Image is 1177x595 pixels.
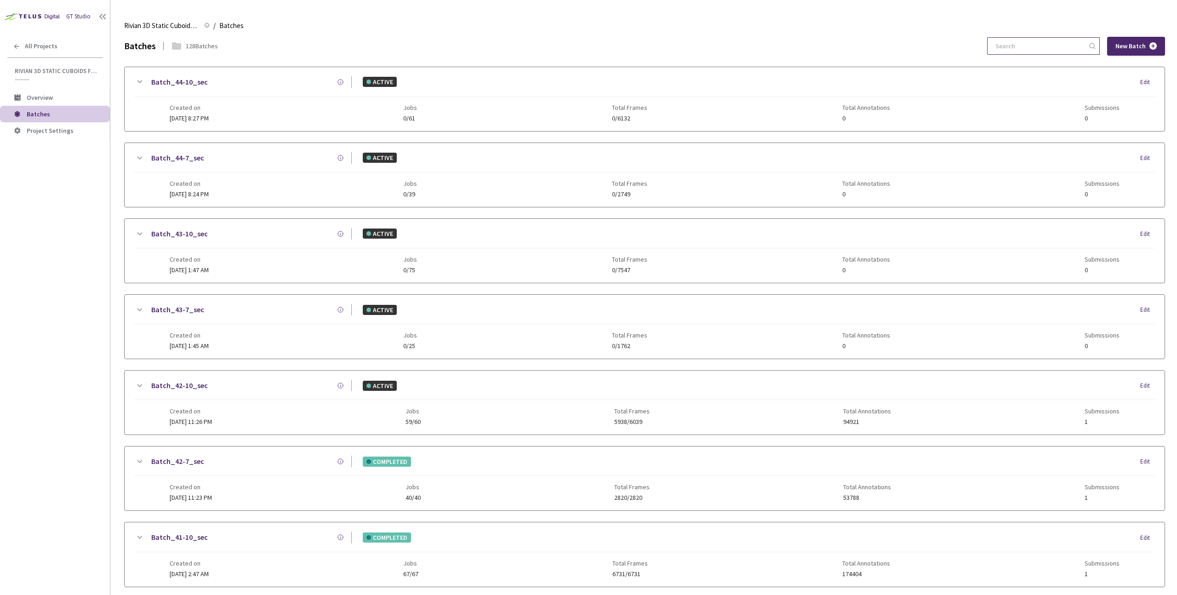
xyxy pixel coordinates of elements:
span: Created on [170,104,209,111]
span: Total Frames [614,407,650,415]
span: [DATE] 2:47 AM [170,570,209,578]
div: Batch_44-7_secACTIVEEditCreated on[DATE] 8:24 PMJobs0/39Total Frames0/2749Total Annotations0Submi... [125,143,1165,207]
span: Total Annotations [842,332,890,339]
span: 0 [1085,343,1120,349]
span: Batches [219,20,244,31]
div: COMPLETED [363,532,411,543]
span: 1 [1085,571,1120,578]
div: Batch_41-10_secCOMPLETEDEditCreated on[DATE] 2:47 AMJobs67/67Total Frames6731/6731Total Annotatio... [125,522,1165,586]
span: 0/6132 [612,115,647,122]
span: Total Annotations [842,560,890,567]
li: / [213,20,216,31]
span: Overview [27,93,53,102]
span: 0/39 [403,191,417,198]
div: GT Studio [66,12,91,21]
span: Jobs [403,104,417,111]
span: 1 [1085,494,1120,501]
span: [DATE] 11:26 PM [170,418,212,426]
div: 128 Batches [186,41,218,51]
span: Total Annotations [843,483,891,491]
span: Total Frames [614,483,650,491]
span: Created on [170,180,209,187]
a: Batch_42-10_sec [151,380,208,391]
div: ACTIVE [363,381,397,391]
span: Submissions [1085,180,1120,187]
span: [DATE] 8:24 PM [170,190,209,198]
span: Jobs [403,332,417,339]
span: [DATE] 1:45 AM [170,342,209,350]
span: [DATE] 11:23 PM [170,493,212,502]
span: Submissions [1085,483,1120,491]
div: Batch_42-7_secCOMPLETEDEditCreated on[DATE] 11:23 PMJobs40/40Total Frames2820/2820Total Annotatio... [125,446,1165,510]
span: 0 [1085,191,1120,198]
div: ACTIVE [363,229,397,239]
span: 0 [842,343,890,349]
span: All Projects [25,42,57,50]
div: Edit [1140,381,1155,390]
span: Created on [170,560,209,567]
span: 94921 [843,418,891,425]
div: ACTIVE [363,77,397,87]
span: Batches [27,110,50,118]
span: Total Frames [612,560,648,567]
span: Submissions [1085,332,1120,339]
span: Jobs [406,407,421,415]
span: Total Frames [612,104,647,111]
span: 0/75 [403,267,417,274]
span: Jobs [403,180,417,187]
div: Batch_42-10_secACTIVEEditCreated on[DATE] 11:26 PMJobs59/60Total Frames5938/6039Total Annotations... [125,371,1165,435]
div: COMPLETED [363,457,411,467]
span: Project Settings [27,126,74,135]
span: Rivian 3D Static Cuboids fixed[2024-25] [124,20,199,31]
span: Total Frames [612,256,647,263]
div: Edit [1140,78,1155,87]
span: Jobs [406,483,421,491]
a: Batch_43-10_sec [151,228,208,240]
span: Submissions [1085,256,1120,263]
span: Total Frames [612,180,647,187]
span: Jobs [403,560,418,567]
span: Created on [170,256,209,263]
span: New Batch [1115,42,1146,50]
span: 67/67 [403,571,418,578]
a: Batch_44-7_sec [151,152,204,164]
a: Batch_41-10_sec [151,532,208,543]
span: 0 [842,115,890,122]
span: 0 [842,191,890,198]
div: Edit [1140,154,1155,163]
span: 0 [1085,267,1120,274]
span: Submissions [1085,560,1120,567]
span: Created on [170,483,212,491]
span: [DATE] 1:47 AM [170,266,209,274]
a: Batch_44-10_sec [151,76,208,88]
a: Batch_43-7_sec [151,304,204,315]
div: Batches [124,39,156,53]
div: ACTIVE [363,305,397,315]
span: Total Annotations [843,407,891,415]
span: Jobs [403,256,417,263]
span: 5938/6039 [614,418,650,425]
span: 59/60 [406,418,421,425]
div: Edit [1140,229,1155,239]
span: 2820/2820 [614,494,650,501]
span: Rivian 3D Static Cuboids fixed[2024-25] [15,67,97,75]
span: 40/40 [406,494,421,501]
span: 6731/6731 [612,571,648,578]
span: Created on [170,407,212,415]
span: 0 [842,267,890,274]
span: 0/7547 [612,267,647,274]
a: Batch_42-7_sec [151,456,204,467]
span: 0 [1085,115,1120,122]
div: Batch_43-7_secACTIVEEditCreated on[DATE] 1:45 AMJobs0/25Total Frames0/1762Total Annotations0Submi... [125,295,1165,359]
input: Search [990,38,1088,54]
div: Batch_43-10_secACTIVEEditCreated on[DATE] 1:47 AMJobs0/75Total Frames0/7547Total Annotations0Subm... [125,219,1165,283]
span: Total Annotations [842,256,890,263]
span: 174404 [842,571,890,578]
span: 53788 [843,494,891,501]
span: Total Annotations [842,180,890,187]
span: Total Annotations [842,104,890,111]
div: Edit [1140,533,1155,543]
span: Submissions [1085,407,1120,415]
span: 0/2749 [612,191,647,198]
div: Edit [1140,457,1155,466]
